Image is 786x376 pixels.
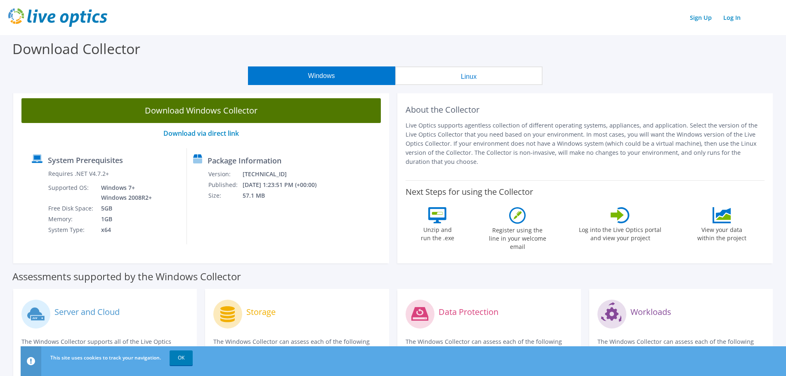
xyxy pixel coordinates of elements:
label: Requires .NET V4.7.2+ [48,170,109,178]
label: Log into the Live Optics portal and view your project [578,223,662,242]
td: Size: [208,190,242,201]
label: Unzip and run the .exe [418,223,456,242]
td: 1GB [95,214,153,225]
label: Storage [246,308,276,316]
td: x64 [95,225,153,235]
td: Free Disk Space: [48,203,95,214]
td: Windows 7+ Windows 2008R2+ [95,182,153,203]
label: Workloads [630,308,671,316]
td: 57.1 MB [242,190,328,201]
img: live_optics_svg.svg [8,8,107,27]
label: Package Information [208,156,281,165]
p: The Windows Collector can assess each of the following storage systems. [213,337,380,355]
label: Server and Cloud [54,308,120,316]
a: Sign Up [686,12,716,24]
button: Windows [248,66,395,85]
td: Published: [208,180,242,190]
p: The Windows Collector can assess each of the following applications. [597,337,765,355]
p: The Windows Collector supports all of the Live Optics compute and cloud assessments. [21,337,189,355]
label: Next Steps for using the Collector [406,187,533,197]
td: System Type: [48,225,95,235]
td: Version: [208,169,242,180]
p: Live Optics supports agentless collection of different operating systems, appliances, and applica... [406,121,765,166]
td: [DATE] 1:23:51 PM (+00:00) [242,180,328,190]
label: Assessments supported by the Windows Collector [12,272,241,281]
td: Supported OS: [48,182,95,203]
button: Linux [395,66,543,85]
td: [TECHNICAL_ID] [242,169,328,180]
a: OK [170,350,193,365]
td: 5GB [95,203,153,214]
p: The Windows Collector can assess each of the following DPS applications. [406,337,573,355]
label: System Prerequisites [48,156,123,164]
span: This site uses cookies to track your navigation. [50,354,161,361]
td: Memory: [48,214,95,225]
label: Data Protection [439,308,498,316]
h2: About the Collector [406,105,765,115]
a: Log In [719,12,745,24]
a: Download via direct link [163,129,239,138]
label: View your data within the project [692,223,751,242]
label: Download Collector [12,39,140,58]
a: Download Windows Collector [21,98,381,123]
label: Register using the line in your welcome email [486,224,548,251]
